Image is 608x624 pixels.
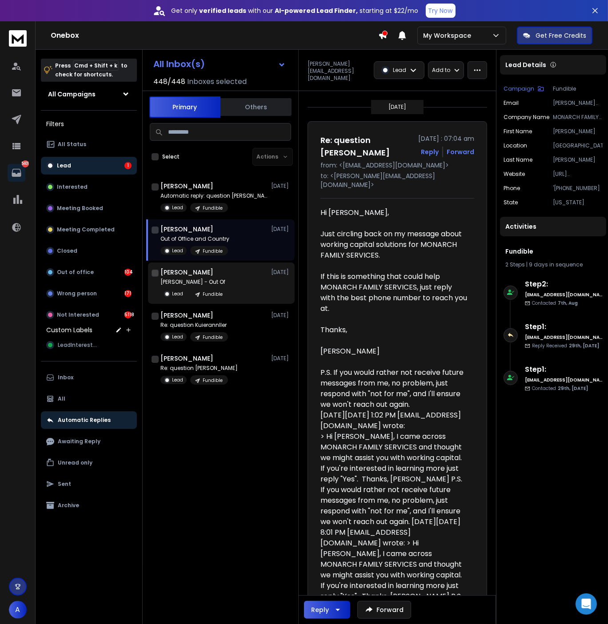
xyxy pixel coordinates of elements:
[146,55,293,73] button: All Inbox(s)
[203,248,223,254] p: Fundible
[57,311,99,318] p: Not Interested
[517,27,592,44] button: Get Free Credits
[505,261,525,268] span: 2 Steps
[275,6,358,15] strong: AI-powered Lead Finder,
[51,30,378,41] h1: Onebox
[124,162,132,169] div: 1
[553,156,603,163] p: [PERSON_NAME]
[58,417,111,424] p: Automatic Replies
[553,114,603,121] p: MONARCH FAMILY SERVICES
[9,601,27,619] span: A
[41,263,137,281] button: Out of office104
[41,118,137,130] h3: Filters
[428,6,453,15] p: Try Now
[41,306,137,324] button: Not Interested5118
[271,183,291,190] p: [DATE]
[57,205,103,212] p: Meeting Booked
[41,85,137,103] button: All Campaigns
[58,481,71,488] p: Sent
[55,61,127,79] p: Press to check for shortcuts.
[172,334,183,340] p: Lead
[320,171,474,189] p: to: <[PERSON_NAME][EMAIL_ADDRESS][DOMAIN_NAME]>
[58,395,65,402] p: All
[41,157,137,175] button: Lead1
[418,134,474,143] p: [DATE] : 07:04 am
[505,247,601,256] h1: Fundible
[536,31,586,40] p: Get Free Credits
[308,60,368,82] p: [PERSON_NAME][EMAIL_ADDRESS][DOMAIN_NAME]
[58,502,79,509] p: Archive
[504,99,519,107] p: Email
[153,60,205,68] h1: All Inbox(s)
[271,226,291,233] p: [DATE]
[421,147,439,156] button: Reply
[504,85,544,92] button: Campaign
[58,438,100,445] p: Awaiting Reply
[525,322,603,332] h6: Step 1 :
[271,312,291,319] p: [DATE]
[41,411,137,429] button: Automatic Replies
[41,178,137,196] button: Interested
[200,6,247,15] strong: verified leads
[558,385,588,392] span: 29th, [DATE]
[525,279,603,290] h6: Step 2 :
[558,300,578,306] span: 7th, Aug
[124,290,132,297] div: 171
[160,235,229,242] p: Out of Office and Country
[553,99,603,107] p: [PERSON_NAME][EMAIL_ADDRESS][DOMAIN_NAME]
[41,221,137,238] button: Meeting Completed
[187,76,247,87] h3: Inboxes selected
[553,199,603,206] p: [US_STATE]
[124,269,132,276] div: 104
[46,326,92,334] h3: Custom Labels
[160,225,213,234] h1: [PERSON_NAME]
[576,593,597,615] div: Open Intercom Messenger
[505,60,546,69] p: Lead Details
[58,141,86,148] p: All Status
[41,285,137,302] button: Wrong person171
[160,311,213,320] h1: [PERSON_NAME]
[504,199,518,206] p: State
[525,291,603,298] h6: [EMAIL_ADDRESS][DOMAIN_NAME]
[160,322,228,329] p: Re: question Kuierannller
[304,601,350,619] button: Reply
[124,311,132,318] div: 5118
[553,85,603,92] p: Fundible
[172,377,183,383] p: Lead
[426,4,456,18] button: Try Now
[271,355,291,362] p: [DATE]
[529,261,583,268] span: 9 days in sequence
[41,135,137,153] button: All Status
[532,300,578,306] p: Contacted
[504,185,520,192] p: Phone
[357,601,411,619] button: Forward
[320,134,413,159] h1: Re: question [PERSON_NAME]
[220,97,292,117] button: Others
[41,433,137,450] button: Awaiting Reply
[41,369,137,386] button: Inbox
[172,247,183,254] p: Lead
[160,354,213,363] h1: [PERSON_NAME]
[447,147,474,156] div: Forward
[553,142,603,149] p: [GEOGRAPHIC_DATA]
[504,128,532,135] p: First Name
[569,342,599,349] span: 29th, [DATE]
[172,290,183,297] p: Lead
[525,377,603,383] h6: [EMAIL_ADDRESS][DOMAIN_NAME]
[203,291,223,298] p: Fundible
[9,30,27,47] img: logo
[8,164,25,182] a: 5401
[504,114,549,121] p: Company Name
[57,269,94,276] p: Out of office
[172,204,183,211] p: Lead
[41,336,137,354] button: LeadInterested
[525,334,603,341] h6: [EMAIL_ADDRESS][DOMAIN_NAME]
[162,153,180,160] label: Select
[388,103,406,111] p: [DATE]
[532,342,599,349] p: Reply Received
[393,67,406,74] p: Lead
[57,183,88,191] p: Interested
[58,374,73,381] p: Inbox
[553,128,603,135] p: [PERSON_NAME]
